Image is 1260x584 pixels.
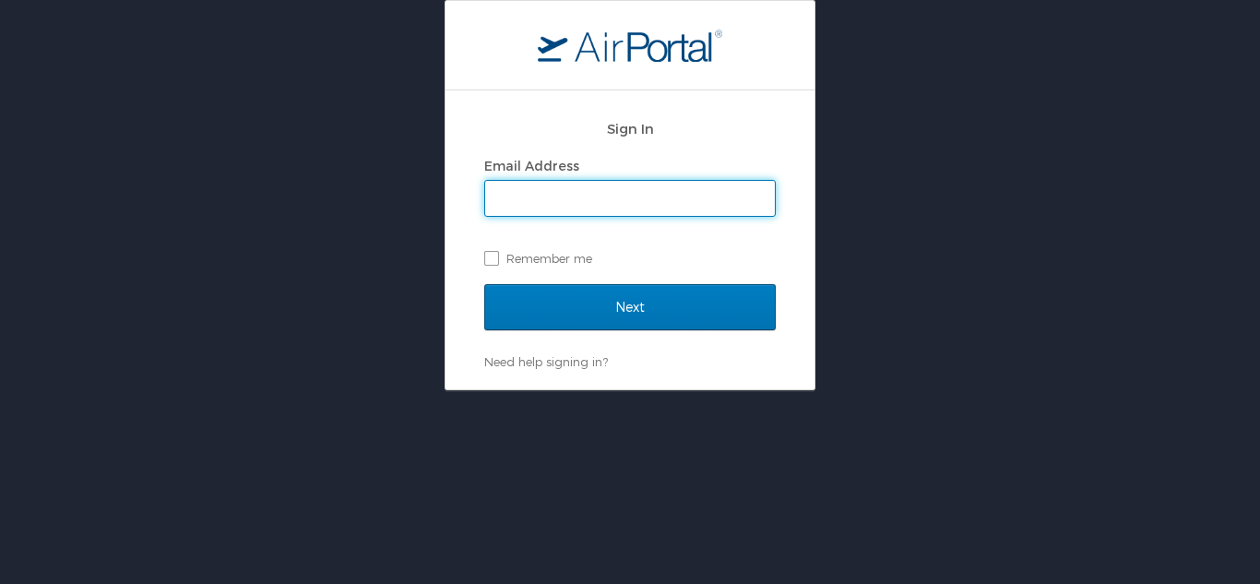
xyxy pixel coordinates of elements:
input: Next [484,284,776,330]
label: Remember me [484,244,776,272]
a: Need help signing in? [484,354,608,369]
img: logo [538,29,722,62]
label: Email Address [484,158,579,173]
h2: Sign In [484,118,776,139]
